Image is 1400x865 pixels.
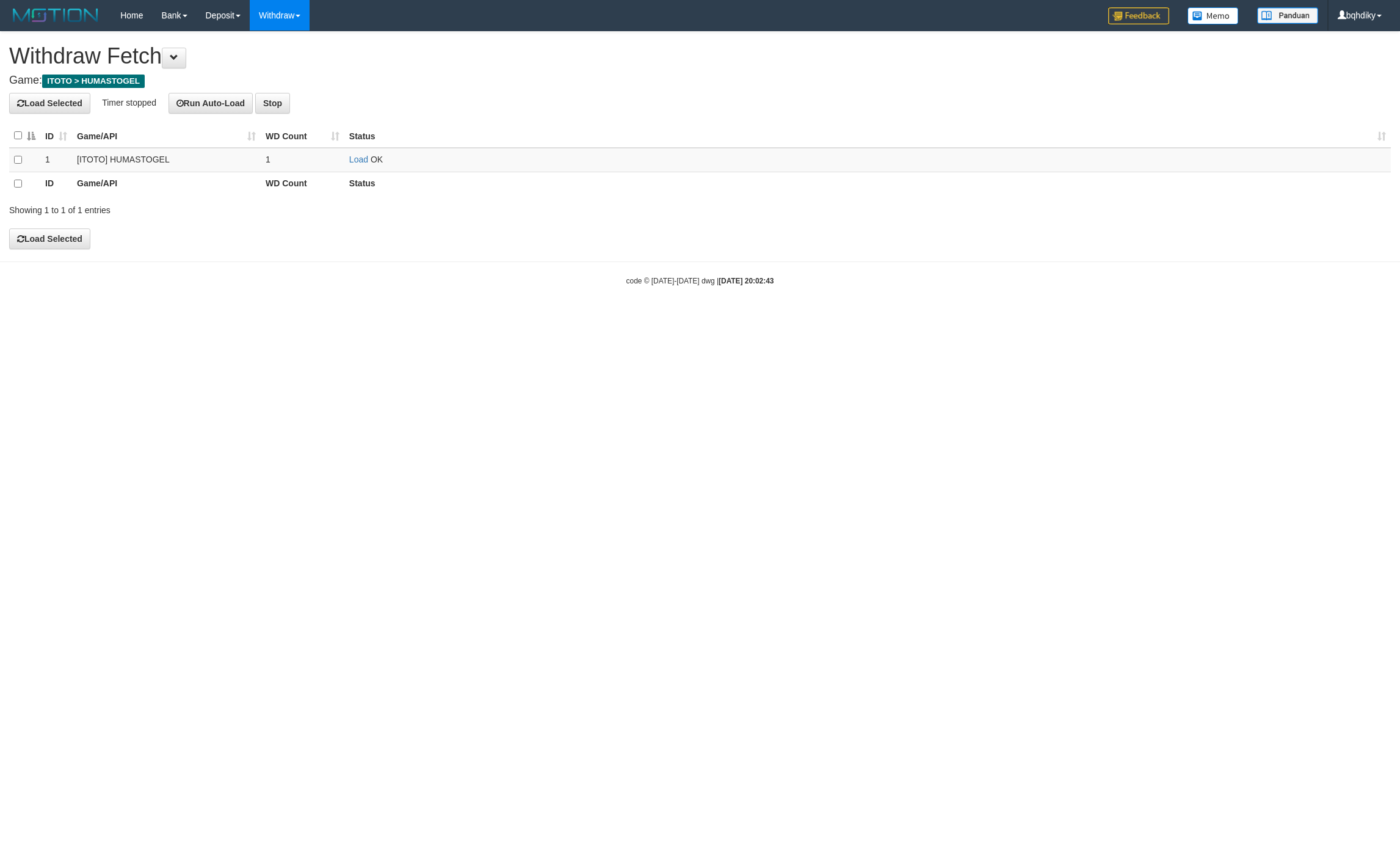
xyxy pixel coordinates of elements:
[255,93,290,114] button: Stop
[9,199,574,216] div: Showing 1 to 1 of 1 entries
[9,93,90,114] button: Load Selected
[169,93,253,114] button: Run Auto-Load
[40,148,72,172] td: 1
[40,172,72,195] th: ID
[344,172,1391,195] th: Status
[9,228,90,249] button: Load Selected
[349,155,368,164] a: Load
[719,277,774,285] strong: [DATE] 20:02:43
[1108,7,1169,24] img: Feedback.jpg
[261,172,344,195] th: WD Count
[9,6,102,24] img: MOTION_logo.png
[72,172,261,195] th: Game/API
[626,277,774,285] small: code © [DATE]-[DATE] dwg |
[9,44,1391,68] h1: Withdraw Fetch
[42,75,145,88] span: ITOTO > HUMASTOGEL
[1188,7,1239,24] img: Button%20Memo.svg
[261,124,344,148] th: WD Count: activate to sort column ascending
[72,124,261,148] th: Game/API: activate to sort column ascending
[266,155,270,164] span: 1
[102,97,156,107] span: Timer stopped
[371,155,383,164] span: OK
[1257,7,1318,24] img: panduan.png
[72,148,261,172] td: [ITOTO] HUMASTOGEL
[344,124,1391,148] th: Status: activate to sort column ascending
[9,75,1391,87] h4: Game:
[40,124,72,148] th: ID: activate to sort column ascending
